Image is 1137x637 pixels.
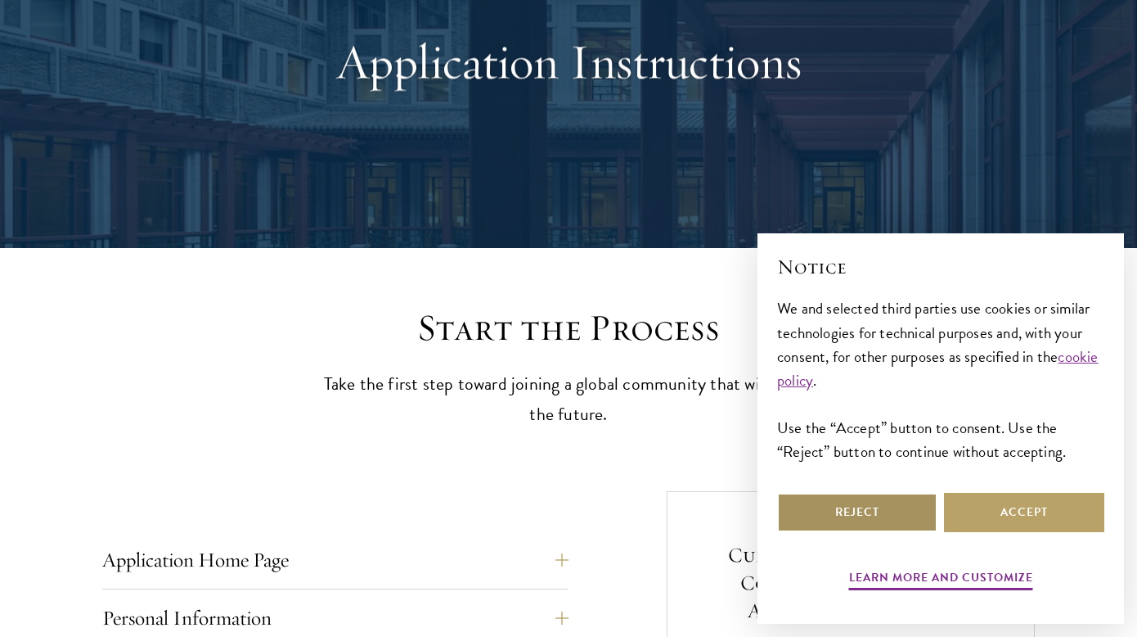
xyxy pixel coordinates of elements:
h2: Notice [777,253,1104,281]
p: Take the first step toward joining a global community that will shape the future. [315,369,822,430]
h2: Start the Process [315,305,822,351]
h1: Application Instructions [286,32,851,91]
a: cookie policy [777,345,1099,392]
h5: Current Selection Cycle: Countdown to [DATE] Application Deadline [712,541,989,625]
button: Reject [777,493,937,532]
div: We and selected third parties use cookies or similar technologies for technical purposes and, wit... [777,296,1104,463]
button: Learn more and customize [849,567,1033,593]
button: Application Home Page [102,540,568,580]
button: Accept [944,493,1104,532]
